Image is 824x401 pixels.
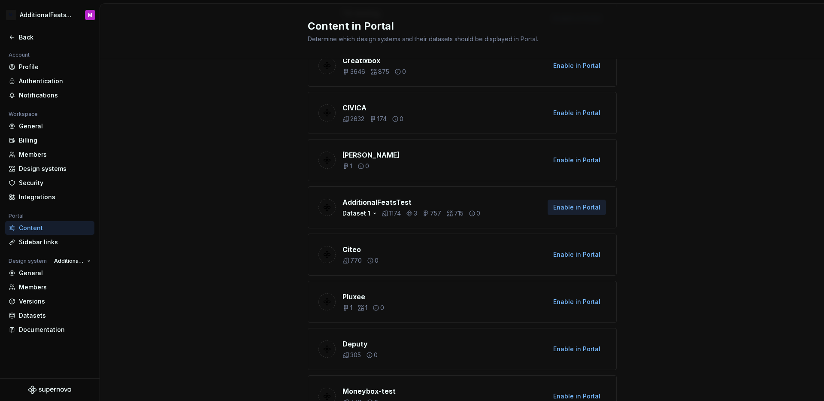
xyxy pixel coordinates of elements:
[5,323,94,337] a: Documentation
[6,10,16,20] div: M-
[5,60,94,74] a: Profile
[19,325,91,334] div: Documentation
[365,304,367,312] p: 1
[19,63,91,71] div: Profile
[5,211,27,221] div: Portal
[380,304,384,312] p: 0
[342,55,406,66] p: Creatixbox
[454,209,463,218] p: 715
[350,115,364,123] p: 2632
[414,209,417,218] p: 3
[342,339,378,349] p: Deputy
[402,67,406,76] p: 0
[342,103,403,113] p: CIVICA
[342,150,400,160] p: [PERSON_NAME]
[5,88,94,102] a: Notifications
[20,11,75,19] div: AdditionalFeatsTest
[5,190,94,204] a: Integrations
[476,209,480,218] p: 0
[374,351,378,359] p: 0
[553,156,600,164] span: Enable in Portal
[54,258,84,264] span: AdditionalFeatsTest
[342,244,379,255] p: Citeo
[350,256,362,265] p: 770
[308,19,606,33] h2: Content in Portal
[548,247,606,262] button: Enable in Portal
[377,115,387,123] p: 174
[350,304,352,312] p: 1
[375,256,379,265] p: 0
[5,256,50,266] div: Design system
[5,119,94,133] a: General
[365,162,369,170] p: 0
[553,203,600,212] span: Enable in Portal
[553,345,600,353] span: Enable in Portal
[5,134,94,147] a: Billing
[19,136,91,145] div: Billing
[389,209,401,218] p: 1174
[19,311,91,320] div: Datasets
[548,341,606,357] button: Enable in Portal
[19,238,91,246] div: Sidebar links
[342,197,480,207] p: AdditionalFeatsTest
[5,50,33,60] div: Account
[5,109,41,119] div: Workspace
[5,309,94,322] a: Datasets
[19,164,91,173] div: Design systems
[5,30,94,44] a: Back
[19,193,91,201] div: Integrations
[88,12,92,18] div: M
[350,162,352,170] p: 1
[19,91,91,100] div: Notifications
[19,122,91,131] div: General
[553,250,600,259] span: Enable in Portal
[2,6,98,24] button: M-AdditionalFeatsTestM
[19,283,91,292] div: Members
[19,224,91,232] div: Content
[19,179,91,187] div: Security
[308,35,538,43] span: Determine which design systems and their datasets should be displayed in Portal.
[548,105,606,121] button: Enable in Portal
[5,280,94,294] a: Members
[342,386,396,396] p: Moneybox-test
[430,209,441,218] p: 757
[5,235,94,249] a: Sidebar links
[350,67,365,76] p: 3646
[378,67,389,76] p: 875
[19,77,91,85] div: Authentication
[342,209,378,218] div: Dataset 1
[5,266,94,280] a: General
[5,74,94,88] a: Authentication
[342,292,384,302] p: Pluxee
[19,150,91,159] div: Members
[548,200,606,215] button: Enable in Portal
[548,58,606,73] button: Enable in Portal
[553,298,600,306] span: Enable in Portal
[5,295,94,308] a: Versions
[553,61,600,70] span: Enable in Portal
[5,176,94,190] a: Security
[5,162,94,176] a: Design systems
[19,269,91,277] div: General
[548,152,606,168] button: Enable in Portal
[19,33,91,42] div: Back
[28,386,71,394] svg: Supernova Logo
[5,221,94,235] a: Content
[5,148,94,161] a: Members
[350,351,361,359] p: 305
[548,294,606,310] button: Enable in Portal
[553,392,600,401] span: Enable in Portal
[19,297,91,306] div: Versions
[553,109,600,117] span: Enable in Portal
[400,115,403,123] p: 0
